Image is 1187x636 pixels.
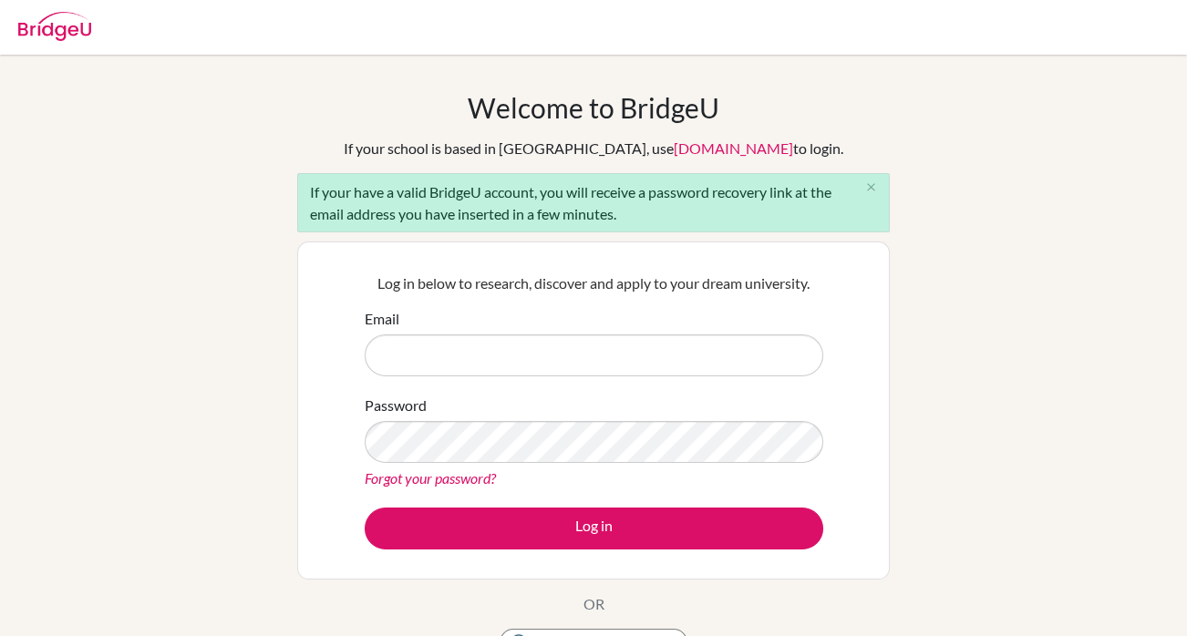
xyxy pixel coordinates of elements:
[365,508,823,549] button: Log in
[365,308,399,330] label: Email
[344,138,843,159] div: If your school is based in [GEOGRAPHIC_DATA], use to login.
[864,180,878,194] i: close
[468,91,719,124] h1: Welcome to BridgeU
[365,469,496,487] a: Forgot your password?
[365,395,427,416] label: Password
[297,173,890,232] div: If your have a valid BridgeU account, you will receive a password recovery link at the email addr...
[583,593,604,615] p: OR
[18,12,91,41] img: Bridge-U
[674,139,793,157] a: [DOMAIN_NAME]
[365,272,823,294] p: Log in below to research, discover and apply to your dream university.
[852,174,889,201] button: Close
